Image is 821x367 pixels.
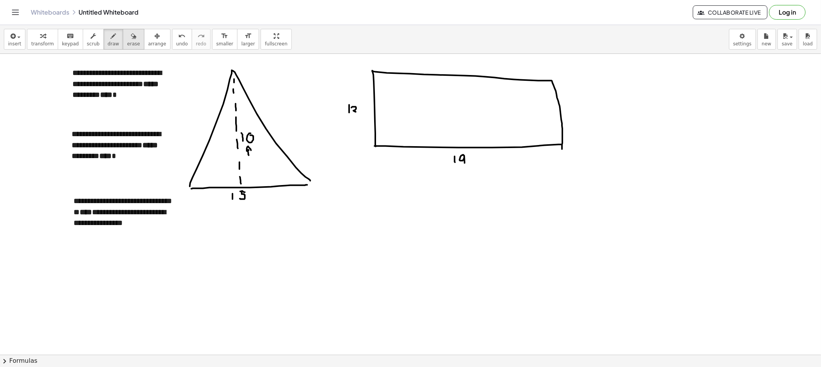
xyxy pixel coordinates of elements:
[197,32,205,41] i: redo
[265,41,287,47] span: fullscreen
[261,29,291,50] button: fullscreen
[244,32,252,41] i: format_size
[757,29,776,50] button: new
[221,32,228,41] i: format_size
[241,41,255,47] span: larger
[123,29,144,50] button: erase
[178,32,186,41] i: undo
[104,29,124,50] button: draw
[192,29,211,50] button: redoredo
[699,9,761,16] span: Collaborate Live
[31,41,54,47] span: transform
[108,41,119,47] span: draw
[769,5,806,20] button: Log in
[62,41,79,47] span: keypad
[83,29,104,50] button: scrub
[733,41,752,47] span: settings
[87,41,100,47] span: scrub
[803,41,813,47] span: load
[216,41,233,47] span: smaller
[176,41,188,47] span: undo
[8,41,21,47] span: insert
[778,29,797,50] button: save
[172,29,192,50] button: undoundo
[196,41,206,47] span: redo
[144,29,171,50] button: arrange
[31,8,69,16] a: Whiteboards
[148,41,166,47] span: arrange
[782,41,793,47] span: save
[237,29,259,50] button: format_sizelarger
[58,29,83,50] button: keyboardkeypad
[67,32,74,41] i: keyboard
[729,29,756,50] button: settings
[212,29,237,50] button: format_sizesmaller
[9,6,22,18] button: Toggle navigation
[27,29,58,50] button: transform
[693,5,767,19] button: Collaborate Live
[799,29,817,50] button: load
[127,41,140,47] span: erase
[4,29,25,50] button: insert
[762,41,771,47] span: new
